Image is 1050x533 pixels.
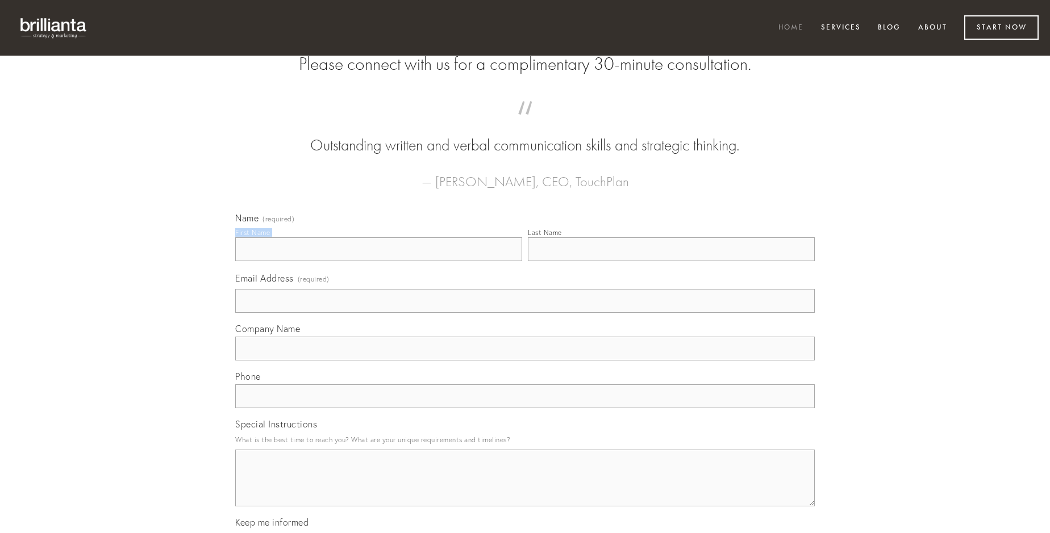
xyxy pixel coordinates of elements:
[235,272,294,284] span: Email Address
[253,112,797,135] span: “
[235,212,259,224] span: Name
[911,19,955,37] a: About
[235,432,815,447] p: What is the best time to reach you? What are your unique requirements and timelines?
[235,53,815,75] h2: Please connect with us for a complimentary 30-minute consultation.
[235,517,309,528] span: Keep me informed
[964,15,1039,40] a: Start Now
[262,216,294,223] span: (required)
[235,228,270,237] div: First Name
[235,371,261,382] span: Phone
[298,271,330,287] span: (required)
[11,11,97,44] img: brillianta - research, strategy, marketing
[253,157,797,193] figcaption: — [PERSON_NAME], CEO, TouchPlan
[528,228,562,237] div: Last Name
[235,418,317,430] span: Special Instructions
[814,19,868,37] a: Services
[771,19,811,37] a: Home
[870,19,908,37] a: Blog
[235,323,300,334] span: Company Name
[253,112,797,157] blockquote: Outstanding written and verbal communication skills and strategic thinking.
